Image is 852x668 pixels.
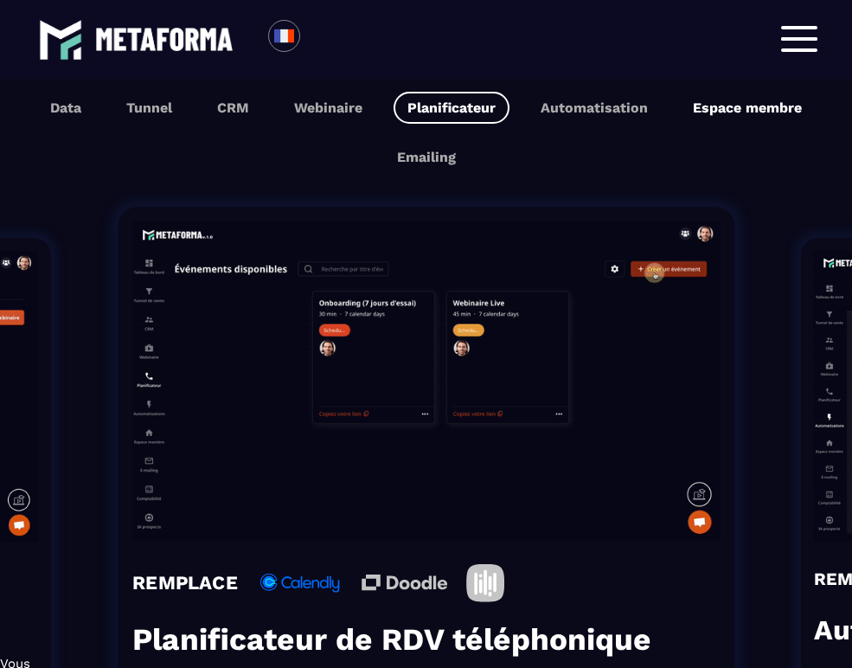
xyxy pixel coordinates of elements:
button: Emailing [383,141,470,173]
img: icon [466,564,504,602]
h3: Planificateur de RDV téléphonique [132,621,720,658]
button: Webinaire [280,92,376,124]
button: Tunnel [112,92,186,124]
img: gif [132,222,720,541]
button: Automatisation [527,92,662,124]
img: icon [362,575,447,591]
div: Search for option [300,20,343,58]
img: logo [39,18,82,61]
input: Search for option [315,29,328,49]
img: fr [273,25,295,47]
h4: REMPLACE [132,572,238,594]
img: icon [257,574,343,593]
button: CRM [203,92,263,124]
button: Planificateur [394,92,509,124]
img: logo [95,28,234,50]
button: Data [36,92,95,124]
button: Espace membre [679,92,816,124]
